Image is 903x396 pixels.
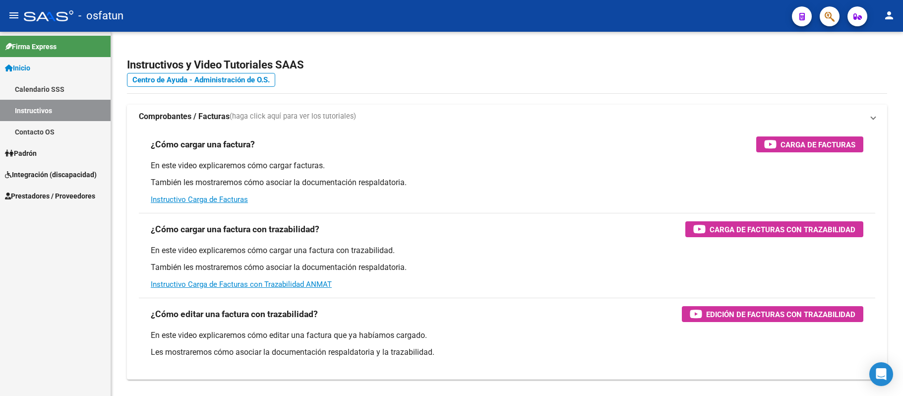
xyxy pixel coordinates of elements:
[5,191,95,201] span: Prestadores / Proveedores
[8,9,20,21] mat-icon: menu
[869,362,893,386] div: Open Intercom Messenger
[139,111,230,122] strong: Comprobantes / Facturas
[151,160,863,171] p: En este video explicaremos cómo cargar facturas.
[151,347,863,358] p: Les mostraremos cómo asociar la documentación respaldatoria y la trazabilidad.
[756,136,863,152] button: Carga de Facturas
[151,222,319,236] h3: ¿Cómo cargar una factura con trazabilidad?
[710,223,855,236] span: Carga de Facturas con Trazabilidad
[151,280,332,289] a: Instructivo Carga de Facturas con Trazabilidad ANMAT
[5,148,37,159] span: Padrón
[127,73,275,87] a: Centro de Ayuda - Administración de O.S.
[706,308,855,321] span: Edición de Facturas con Trazabilidad
[151,262,863,273] p: También les mostraremos cómo asociar la documentación respaldatoria.
[151,245,863,256] p: En este video explicaremos cómo cargar una factura con trazabilidad.
[781,138,855,151] span: Carga de Facturas
[127,129,887,380] div: Comprobantes / Facturas(haga click aquí para ver los tutoriales)
[151,307,318,321] h3: ¿Cómo editar una factura con trazabilidad?
[682,306,863,322] button: Edición de Facturas con Trazabilidad
[151,137,255,151] h3: ¿Cómo cargar una factura?
[151,330,863,341] p: En este video explicaremos cómo editar una factura que ya habíamos cargado.
[5,41,57,52] span: Firma Express
[151,195,248,204] a: Instructivo Carga de Facturas
[883,9,895,21] mat-icon: person
[5,63,30,73] span: Inicio
[230,111,356,122] span: (haga click aquí para ver los tutoriales)
[5,169,97,180] span: Integración (discapacidad)
[127,56,887,74] h2: Instructivos y Video Tutoriales SAAS
[685,221,863,237] button: Carga de Facturas con Trazabilidad
[127,105,887,129] mat-expansion-panel-header: Comprobantes / Facturas(haga click aquí para ver los tutoriales)
[78,5,123,27] span: - osfatun
[151,177,863,188] p: También les mostraremos cómo asociar la documentación respaldatoria.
